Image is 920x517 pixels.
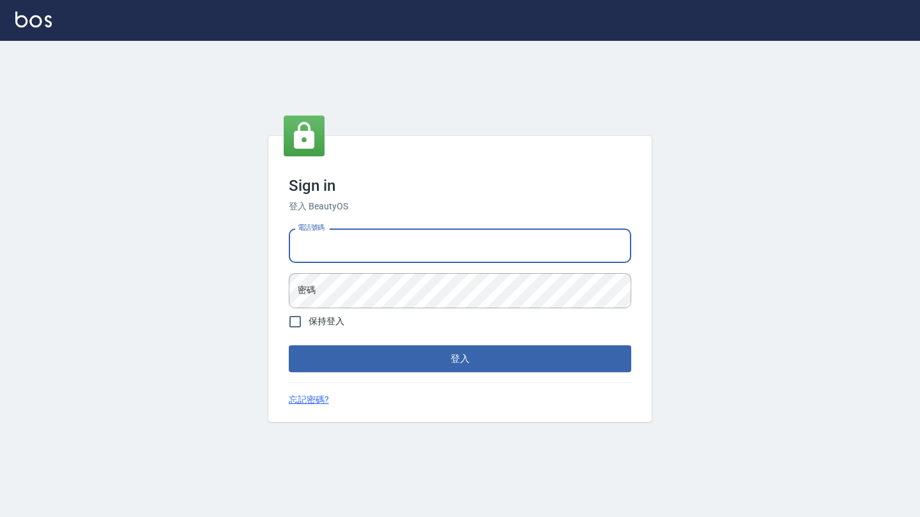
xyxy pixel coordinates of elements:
img: Logo [15,11,52,27]
h3: Sign in [289,177,631,195]
h6: 登入 BeautyOS [289,200,631,213]
label: 電話號碼 [298,223,325,232]
span: 保持登入 [309,315,344,328]
a: 忘記密碼? [289,393,329,407]
button: 登入 [289,345,631,372]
